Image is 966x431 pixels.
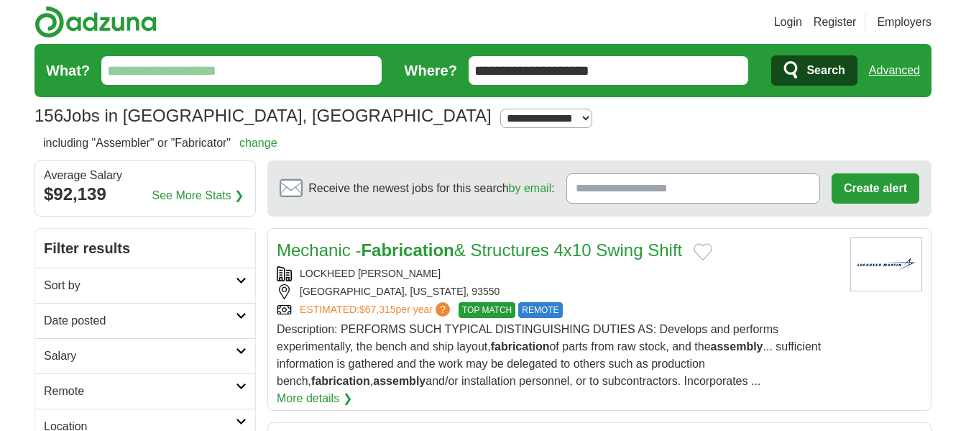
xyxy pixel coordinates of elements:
button: Add to favorite jobs [694,243,712,260]
a: Remote [35,373,255,409]
a: Date posted [35,303,255,338]
a: See More Stats ❯ [152,187,244,204]
a: change [239,137,277,149]
img: Lockheed Martin logo [850,237,922,291]
h1: Jobs in [GEOGRAPHIC_DATA], [GEOGRAPHIC_DATA] [34,106,492,125]
img: Adzuna logo [34,6,157,38]
strong: assembly [373,375,425,387]
strong: fabrication [491,340,550,353]
a: Mechanic -Fabrication& Structures 4x10 Swing Shift [277,240,682,260]
span: Receive the newest jobs for this search : [308,180,554,197]
a: Register [814,14,857,31]
h2: including "Assembler" or "Fabricator" [43,135,277,152]
strong: fabrication [311,375,370,387]
span: REMOTE [518,302,562,318]
button: Create alert [832,173,919,204]
label: What? [46,60,90,81]
a: Employers [877,14,931,31]
a: Login [774,14,802,31]
a: Advanced [869,56,920,85]
h2: Filter results [35,229,255,268]
a: ESTIMATED:$67,315per year? [300,302,453,318]
span: 156 [34,103,63,129]
span: TOP MATCH [459,302,515,318]
div: [GEOGRAPHIC_DATA], [US_STATE], 93550 [277,284,839,299]
div: Average Salary [44,170,247,181]
a: LOCKHEED [PERSON_NAME] [300,268,441,279]
span: ? [436,302,450,317]
a: Salary [35,338,255,373]
h2: Date posted [44,312,236,330]
button: Search [771,55,857,86]
a: by email [509,182,552,194]
h2: Salary [44,348,236,365]
span: Description: PERFORMS SUCH TYPICAL DISTINGUISHING DUTIES AS: Develops and performs experimentally... [277,323,821,387]
label: Where? [405,60,457,81]
strong: assembly [711,340,763,353]
a: Sort by [35,268,255,303]
span: $67,315 [359,304,396,315]
h2: Sort by [44,277,236,294]
strong: Fabrication [361,240,454,260]
h2: Remote [44,383,236,400]
div: $92,139 [44,181,247,207]
a: More details ❯ [277,390,352,407]
span: Search [806,56,845,85]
